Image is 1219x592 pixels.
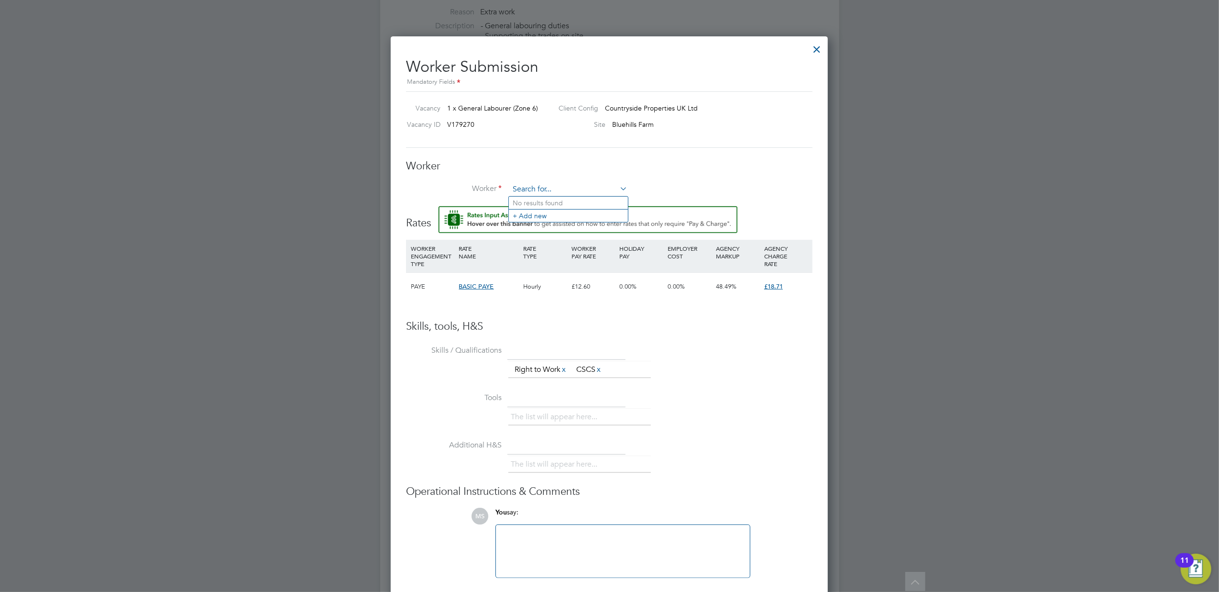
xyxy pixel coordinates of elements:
[551,104,599,112] label: Client Config
[762,240,810,272] div: AGENCY CHARGE RATE
[1180,560,1189,573] div: 11
[716,282,736,290] span: 48.49%
[1181,554,1211,584] button: Open Resource Center, 11 new notifications
[406,50,813,88] h2: Worker Submission
[406,346,502,356] label: Skills / Qualifications
[521,273,569,301] div: Hourly
[495,508,507,516] span: You
[595,363,602,376] a: x
[408,273,457,301] div: PAYE
[408,240,457,272] div: WORKER ENGAGEMENT TYPE
[560,363,567,376] a: x
[714,240,762,265] div: AGENCY MARKUP
[617,240,666,265] div: HOLIDAY PAY
[459,282,494,290] span: BASIC PAYE
[406,485,813,499] h3: Operational Instructions & Comments
[402,104,440,112] label: Vacancy
[406,184,502,194] label: Worker
[569,240,617,265] div: WORKER PAY RATE
[572,363,606,376] li: CSCS
[521,240,569,265] div: RATE TYPE
[764,282,783,290] span: £18.71
[613,120,654,129] span: Bluehills Farm
[406,77,813,88] div: Mandatory Fields
[509,182,627,197] input: Search for...
[447,104,538,112] span: 1 x General Labourer (Zone 6)
[605,104,698,112] span: Countryside Properties UK Ltd
[406,393,502,403] label: Tools
[511,411,601,424] li: The list will appear here...
[402,120,440,129] label: Vacancy ID
[439,206,737,233] button: Rate Assistant
[551,120,606,129] label: Site
[406,440,502,450] label: Additional H&S
[509,209,628,222] li: + Add new
[668,282,685,290] span: 0.00%
[406,159,813,173] h3: Worker
[569,273,617,301] div: £12.60
[511,363,571,376] li: Right to Work
[665,240,714,265] div: EMPLOYER COST
[447,120,474,129] span: V179270
[511,458,601,471] li: The list will appear here...
[509,197,628,209] li: No results found
[406,320,813,334] h3: Skills, tools, H&S
[457,240,521,265] div: RATE NAME
[620,282,637,290] span: 0.00%
[495,508,750,525] div: say:
[406,206,813,230] h3: Rates
[472,508,488,525] span: MS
